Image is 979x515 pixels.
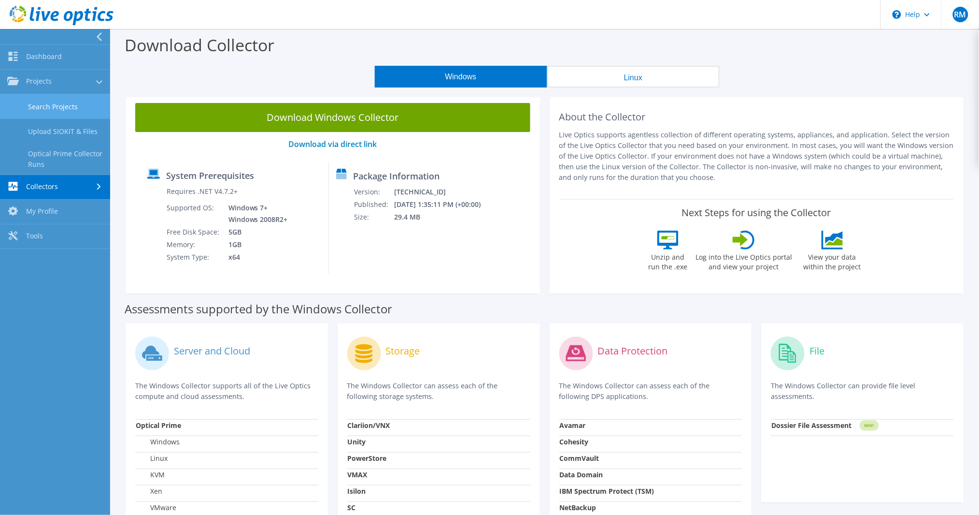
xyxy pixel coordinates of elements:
[560,503,596,512] strong: NetBackup
[166,238,221,251] td: Memory:
[559,111,954,123] h2: About the Collector
[348,437,366,446] strong: Unity
[221,226,290,238] td: 5GB
[136,486,162,496] label: Xen
[125,34,274,56] label: Download Collector
[348,486,366,496] strong: Isilon
[865,423,874,428] tspan: NEW!
[646,250,690,272] label: Unzip and run the .exe
[166,171,254,180] label: System Prerequisites
[288,139,377,149] a: Download via direct link
[354,211,394,223] td: Size:
[221,202,290,226] td: Windows 7+ Windows 2008R2+
[174,346,250,356] label: Server and Cloud
[771,381,954,402] p: The Windows Collector can provide file level assessments.
[166,226,221,238] td: Free Disk Space:
[560,454,599,463] strong: CommVault
[135,103,530,132] a: Download Windows Collector
[598,346,668,356] label: Data Protection
[136,421,181,430] strong: Optical Prime
[136,470,165,480] label: KVM
[136,437,180,447] label: Windows
[560,437,589,446] strong: Cohesity
[136,503,176,513] label: VMware
[695,250,793,272] label: Log into the Live Optics portal and view your project
[547,66,720,88] button: Linux
[166,251,221,264] td: System Type:
[347,381,530,402] p: The Windows Collector can assess each of the following storage systems.
[809,346,824,356] label: File
[167,187,238,196] label: Requires .NET V4.7.2+
[353,171,440,181] label: Package Information
[375,66,547,88] button: Windows
[771,421,851,430] strong: Dossier File Assessment
[560,470,603,479] strong: Data Domain
[125,304,392,314] label: Assessments supported by the Windows Collector
[348,454,387,463] strong: PowerStore
[348,503,356,512] strong: SC
[136,454,168,463] label: Linux
[953,7,968,22] span: RM
[559,381,742,402] p: The Windows Collector can assess each of the following DPS applications.
[394,198,494,211] td: [DATE] 1:35:11 PM (+00:00)
[559,130,954,183] p: Live Optics supports agentless collection of different operating systems, appliances, and applica...
[682,207,831,219] label: Next Steps for using the Collector
[354,186,394,198] td: Version:
[348,470,368,479] strong: VMAX
[221,238,290,251] td: 1GB
[166,202,221,226] td: Supported OS:
[560,421,586,430] strong: Avamar
[560,486,654,496] strong: IBM Spectrum Protect (TSM)
[221,251,290,264] td: x64
[135,381,318,402] p: The Windows Collector supports all of the Live Optics compute and cloud assessments.
[797,250,867,272] label: View your data within the project
[354,198,394,211] td: Published:
[394,211,494,223] td: 29.4 MB
[394,186,494,198] td: [TECHNICAL_ID]
[348,421,390,430] strong: Clariion/VNX
[893,10,901,19] svg: \n
[386,346,420,356] label: Storage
